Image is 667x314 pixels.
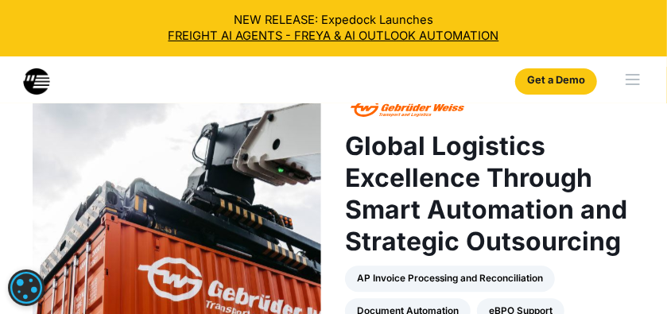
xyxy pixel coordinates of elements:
[603,56,667,103] div: menu
[12,28,656,45] a: FREIGHT AI AGENTS - FREYA & AI OUTLOOK AUTOMATION
[515,68,596,95] a: Get a Demo
[402,142,667,314] iframe: Chat Widget
[345,130,627,257] strong: Global Logistics Excellence Through Smart Automation and Strategic Outsourcing
[12,12,656,45] div: NEW RELEASE: Expedock Launches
